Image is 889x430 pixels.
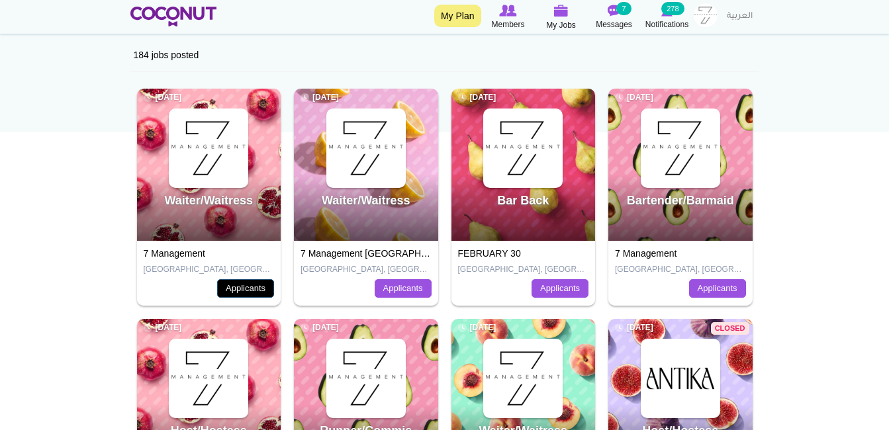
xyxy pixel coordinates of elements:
[596,18,632,31] span: Messages
[588,3,641,31] a: Messages Messages 7
[301,92,339,103] span: [DATE]
[482,3,535,31] a: Browse Members Members
[301,248,461,259] a: 7 Management [GEOGRAPHIC_DATA]
[458,92,496,103] span: [DATE]
[711,322,749,335] span: Closed
[645,18,688,31] span: Notifications
[641,3,694,31] a: Notifications Notifications 278
[661,2,684,15] small: 278
[615,248,677,259] a: 7 Management
[661,5,673,17] img: Notifications
[554,5,569,17] img: My Jobs
[164,194,253,207] a: Waiter/Waitress
[546,19,576,32] span: My Jobs
[130,7,217,26] img: Home
[458,264,589,275] p: [GEOGRAPHIC_DATA], [GEOGRAPHIC_DATA]
[499,5,516,17] img: Browse Members
[144,264,275,275] p: [GEOGRAPHIC_DATA], [GEOGRAPHIC_DATA]
[144,322,182,333] span: [DATE]
[322,194,410,207] a: Waiter/Waitress
[458,322,496,333] span: [DATE]
[458,248,521,259] a: FEBRUARY 30
[532,279,588,298] a: Applicants
[328,340,404,417] img: 7 Management Dubai
[642,110,719,187] img: 7 Management Dubai
[689,279,746,298] a: Applicants
[720,3,759,30] a: العربية
[485,110,561,187] img: 7 Management Dubai
[170,110,247,187] img: 7 Management Dubai
[615,92,653,103] span: [DATE]
[130,38,759,72] div: 184 jobs posted
[328,110,404,187] img: 7 Management Dubai
[615,322,653,333] span: [DATE]
[535,3,588,32] a: My Jobs My Jobs
[627,194,734,207] a: Bartender/Barmaid
[485,340,561,417] img: 7 Management Dubai
[217,279,274,298] a: Applicants
[491,18,524,31] span: Members
[170,340,247,417] img: 7 Management Dubai
[616,2,631,15] small: 7
[608,5,621,17] img: Messages
[497,194,549,207] a: Bar Back
[144,248,205,259] a: 7 Management
[301,322,339,333] span: [DATE]
[301,264,432,275] p: [GEOGRAPHIC_DATA], [GEOGRAPHIC_DATA]
[375,279,432,298] a: Applicants
[434,5,481,27] a: My Plan
[144,92,182,103] span: [DATE]
[615,264,746,275] p: [GEOGRAPHIC_DATA], [GEOGRAPHIC_DATA]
